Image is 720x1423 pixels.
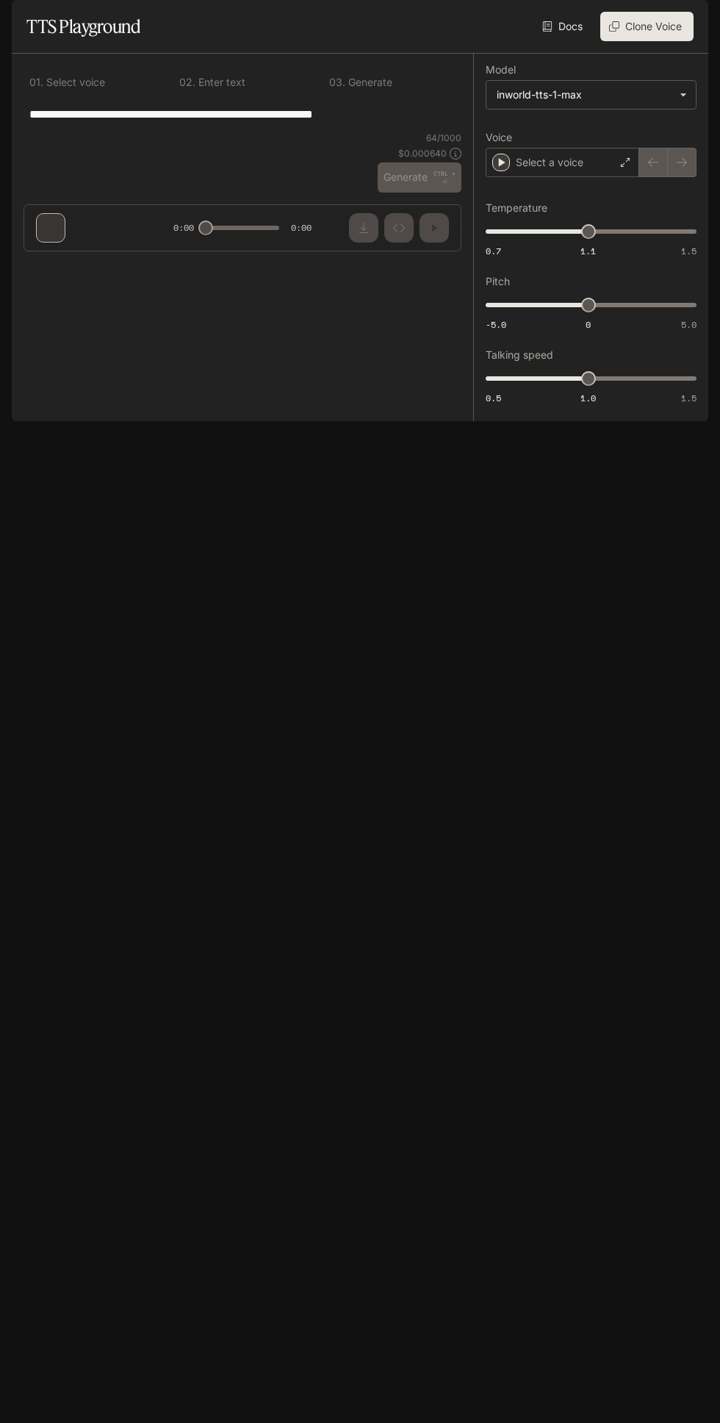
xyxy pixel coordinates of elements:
p: Temperature [486,203,547,213]
span: 1.5 [681,245,696,257]
h1: TTS Playground [26,12,140,41]
button: open drawer [11,7,37,34]
p: Generate [345,77,392,87]
p: Pitch [486,276,510,287]
p: $ 0.000640 [398,147,447,159]
span: 5.0 [681,318,696,331]
span: 0.5 [486,392,501,404]
span: 1.0 [580,392,596,404]
span: 0.7 [486,245,501,257]
p: 0 3 . [329,77,345,87]
p: 0 2 . [179,77,195,87]
p: Model [486,65,516,75]
p: Select a voice [516,155,583,170]
p: Talking speed [486,350,553,360]
p: 0 1 . [29,77,43,87]
span: 0 [586,318,591,331]
p: 64 / 1000 [426,132,461,144]
span: 1.1 [580,245,596,257]
div: inworld-tts-1-max [497,87,672,102]
a: Docs [539,12,588,41]
span: 1.5 [681,392,696,404]
p: Select voice [43,77,105,87]
button: Clone Voice [600,12,694,41]
div: inworld-tts-1-max [486,81,696,109]
p: Voice [486,132,512,143]
p: Enter text [195,77,245,87]
span: -5.0 [486,318,506,331]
